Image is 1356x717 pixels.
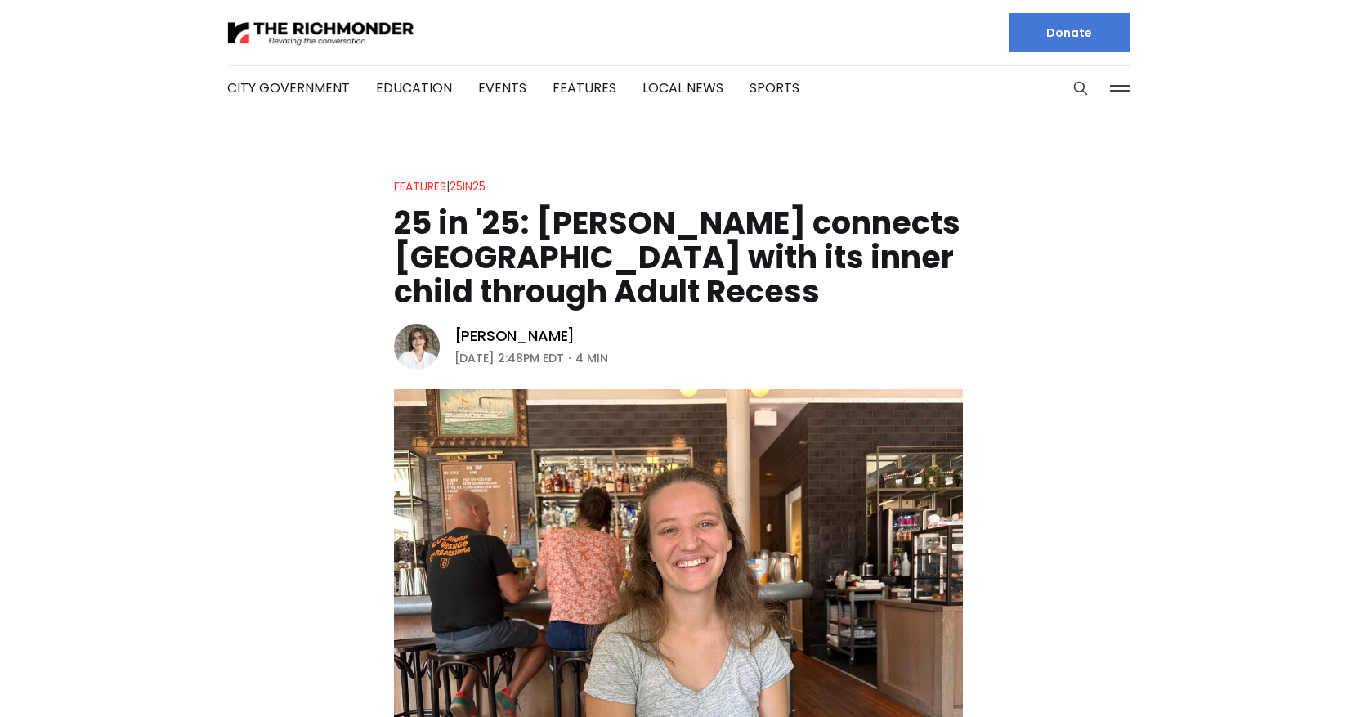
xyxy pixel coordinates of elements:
[454,326,575,346] a: [PERSON_NAME]
[642,78,723,97] a: Local News
[394,206,963,309] h1: 25 in '25: [PERSON_NAME] connects [GEOGRAPHIC_DATA] with its inner child through Adult Recess
[750,78,799,97] a: Sports
[227,19,415,47] img: The Richmonder
[553,78,616,97] a: Features
[394,324,440,370] img: Eleanor Shaw
[1009,13,1130,52] a: Donate
[1068,76,1093,101] button: Search this site
[575,348,608,368] span: 4 min
[394,177,486,196] div: |
[1217,637,1356,717] iframe: portal-trigger
[450,178,486,195] a: 25in25
[376,78,452,97] a: Education
[478,78,526,97] a: Events
[454,348,564,368] time: [DATE] 2:48PM EDT
[394,178,446,195] a: Features
[227,78,350,97] a: City Government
